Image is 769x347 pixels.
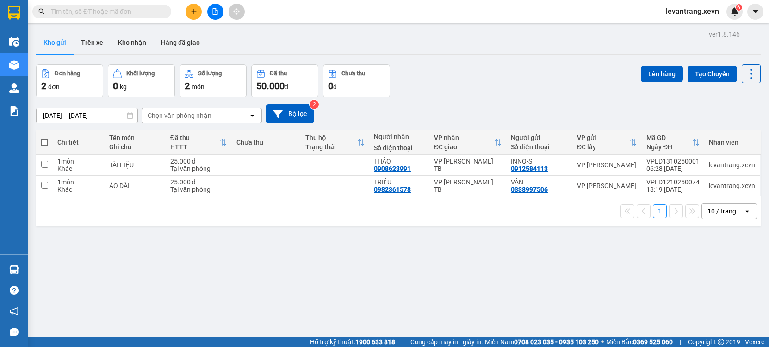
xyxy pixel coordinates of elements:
[737,4,740,11] span: 6
[577,143,630,151] div: ĐC lấy
[374,165,411,172] div: 0908623991
[36,31,74,54] button: Kho gửi
[170,143,220,151] div: HTTT
[9,265,19,274] img: warehouse-icon
[180,64,247,97] button: Số lượng2món
[514,338,599,346] strong: 0708 023 035 - 0935 103 250
[434,143,494,151] div: ĐC giao
[229,4,245,20] button: aim
[248,112,256,119] svg: open
[109,134,161,141] div: Tên món
[511,158,568,165] div: INNO-S
[718,339,724,345] span: copyright
[57,158,100,165] div: 1 món
[751,7,760,16] span: caret-down
[154,31,207,54] button: Hàng đã giao
[323,64,390,97] button: Chưa thu0đ
[736,4,742,11] sup: 6
[185,80,190,91] span: 2
[111,31,154,54] button: Kho nhận
[680,337,681,347] span: |
[646,134,692,141] div: Mã GD
[251,64,318,97] button: Đã thu50.000đ
[374,186,411,193] div: 0982361578
[653,204,667,218] button: 1
[572,130,642,155] th: Toggle SortBy
[434,134,494,141] div: VP nhận
[305,134,358,141] div: Thu hộ
[266,104,314,123] button: Bộ lọc
[57,165,100,172] div: Khác
[485,337,599,347] span: Miền Nam
[74,31,111,54] button: Trên xe
[236,139,296,146] div: Chưa thu
[109,182,161,189] div: ÁO DÀI
[429,130,506,155] th: Toggle SortBy
[48,83,60,91] span: đơn
[212,8,218,15] span: file-add
[270,70,287,77] div: Đã thu
[744,207,751,215] svg: open
[658,6,726,17] span: levantrang.xevn
[8,6,20,20] img: logo-vxr
[646,186,700,193] div: 18:19 [DATE]
[709,29,740,39] div: ver 1.8.146
[10,286,19,295] span: question-circle
[577,134,630,141] div: VP gửi
[192,83,205,91] span: món
[355,338,395,346] strong: 1900 633 818
[9,106,19,116] img: solution-icon
[301,130,370,155] th: Toggle SortBy
[434,178,502,193] div: VP [PERSON_NAME] TB
[646,158,700,165] div: VPLD1310250001
[434,158,502,172] div: VP [PERSON_NAME] TB
[113,80,118,91] span: 0
[646,143,692,151] div: Ngày ĐH
[10,328,19,336] span: message
[109,143,161,151] div: Ghi chú
[198,70,222,77] div: Số lượng
[126,70,155,77] div: Khối lượng
[166,130,232,155] th: Toggle SortBy
[41,80,46,91] span: 2
[170,165,227,172] div: Tại văn phòng
[256,80,285,91] span: 50.000
[374,144,425,152] div: Số điện thoại
[709,139,755,146] div: Nhân viên
[170,186,227,193] div: Tại văn phòng
[511,134,568,141] div: Người gửi
[148,111,211,120] div: Chọn văn phòng nhận
[120,83,127,91] span: kg
[51,6,160,17] input: Tìm tên, số ĐT hoặc mã đơn
[57,178,100,186] div: 1 món
[601,340,604,344] span: ⚪️
[108,64,175,97] button: Khối lượng0kg
[207,4,223,20] button: file-add
[707,207,736,216] div: 10 / trang
[57,186,100,193] div: Khác
[9,83,19,93] img: warehouse-icon
[642,130,704,155] th: Toggle SortBy
[731,7,739,16] img: icon-new-feature
[233,8,240,15] span: aim
[709,182,755,189] div: levantrang.xevn
[633,338,673,346] strong: 0369 525 060
[109,161,161,169] div: TÀI LIỆU
[577,182,637,189] div: VP [PERSON_NAME]
[646,165,700,172] div: 06:28 [DATE]
[10,307,19,316] span: notification
[36,64,103,97] button: Đơn hàng2đơn
[641,66,683,82] button: Lên hàng
[328,80,333,91] span: 0
[747,4,763,20] button: caret-down
[374,178,425,186] div: TRIỀU
[38,8,45,15] span: search
[170,158,227,165] div: 25.000 đ
[374,158,425,165] div: THẢO
[511,178,568,186] div: VÂN
[688,66,737,82] button: Tạo Chuyến
[709,161,755,169] div: levantrang.xevn
[402,337,403,347] span: |
[511,186,548,193] div: 0338997506
[646,178,700,186] div: VPLD1210250074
